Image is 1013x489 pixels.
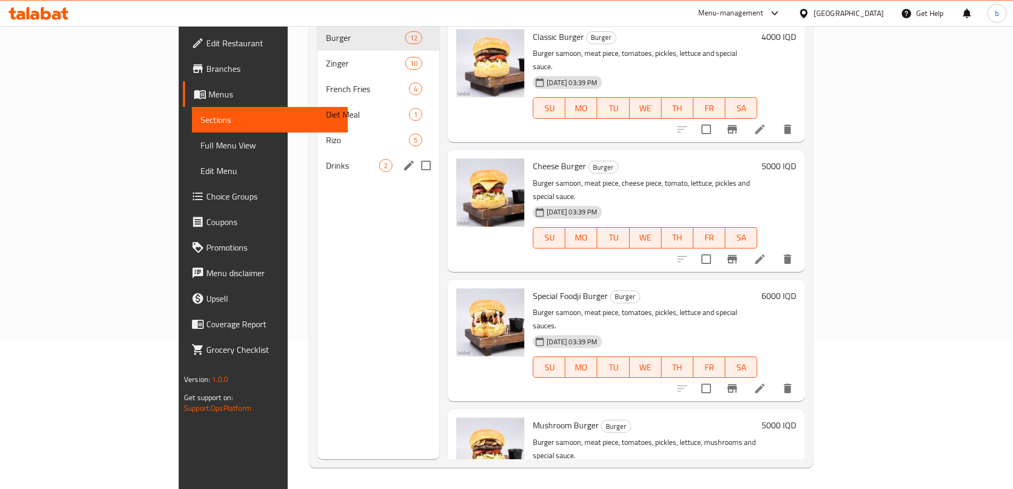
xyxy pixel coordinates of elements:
[695,377,717,400] span: Select to update
[200,113,339,126] span: Sections
[570,101,593,116] span: MO
[409,110,422,120] span: 1
[326,159,379,172] span: Drinks
[409,134,422,146] div: items
[761,159,796,173] h6: 5000 IQD
[533,97,565,119] button: SU
[456,418,524,486] img: Mushroom Burger
[634,230,657,245] span: WE
[662,227,693,248] button: TH
[587,31,616,44] span: Burger
[206,241,339,254] span: Promotions
[601,420,631,433] span: Burger
[533,227,565,248] button: SU
[406,33,422,43] span: 12
[775,376,800,401] button: delete
[610,291,640,303] div: Burger
[405,31,422,44] div: items
[730,360,753,375] span: SA
[588,161,618,173] div: Burger
[586,31,616,44] div: Burger
[995,7,999,19] span: b
[206,216,339,228] span: Coupons
[630,357,662,378] button: WE
[761,288,796,303] h6: 6000 IQD
[634,360,657,375] span: WE
[730,230,753,245] span: SA
[326,31,405,44] span: Burger
[192,107,348,132] a: Sections
[206,318,339,330] span: Coverage Report
[409,82,422,95] div: items
[662,357,693,378] button: TH
[409,84,422,94] span: 4
[542,337,601,347] span: [DATE] 03:39 PM
[695,118,717,140] span: Select to update
[533,306,757,333] p: Burger samoon, meat piece, tomatoes, pickles, lettuce and special sauces.
[698,230,721,245] span: FR
[533,357,565,378] button: SU
[184,401,252,415] a: Support.OpsPlatform
[533,288,608,304] span: Special Foodji Burger
[206,343,339,356] span: Grocery Checklist
[456,159,524,227] img: Cheese Burger
[326,108,409,121] div: Diet Meal
[630,227,662,248] button: WE
[184,391,233,404] span: Get support on:
[698,360,721,375] span: FR
[317,153,439,178] div: Drinks2edit
[542,207,601,217] span: [DATE] 03:39 PM
[533,158,586,174] span: Cheese Burger
[200,139,339,152] span: Full Menu View
[589,161,618,173] span: Burger
[610,291,640,303] span: Burger
[698,7,764,20] div: Menu-management
[662,97,693,119] button: TH
[601,360,625,375] span: TU
[761,418,796,433] h6: 5000 IQD
[693,227,725,248] button: FR
[597,227,629,248] button: TU
[183,260,348,286] a: Menu disclaimer
[725,227,757,248] button: SA
[814,7,884,19] div: [GEOGRAPHIC_DATA]
[326,57,405,70] span: Zinger
[666,101,689,116] span: TH
[183,286,348,311] a: Upsell
[206,62,339,75] span: Branches
[317,76,439,102] div: French Fries4
[538,230,561,245] span: SU
[380,161,392,171] span: 2
[206,267,339,279] span: Menu disclaimer
[533,436,757,462] p: Burger samoon, meat piece, tomatoes, pickles, lettuce, mushrooms and special sauce.
[754,123,766,136] a: Edit menu item
[666,230,689,245] span: TH
[565,97,597,119] button: MO
[601,101,625,116] span: TU
[538,101,561,116] span: SU
[775,117,800,142] button: delete
[184,372,210,386] span: Version:
[533,417,599,433] span: Mushroom Burger
[693,357,725,378] button: FR
[206,190,339,203] span: Choice Groups
[725,357,757,378] button: SA
[666,360,689,375] span: TH
[601,420,631,433] div: Burger
[719,376,745,401] button: Branch-specific-item
[326,82,409,95] span: French Fries
[326,134,409,146] span: Rizo
[630,97,662,119] button: WE
[200,164,339,177] span: Edit Menu
[317,21,439,183] nav: Menu sections
[533,177,757,203] p: Burger samoon, meat piece, cheese piece, tomato, lettuce, pickles and special sauce.
[192,132,348,158] a: Full Menu View
[754,382,766,395] a: Edit menu item
[597,97,629,119] button: TU
[406,59,422,69] span: 10
[192,158,348,184] a: Edit Menu
[597,357,629,378] button: TU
